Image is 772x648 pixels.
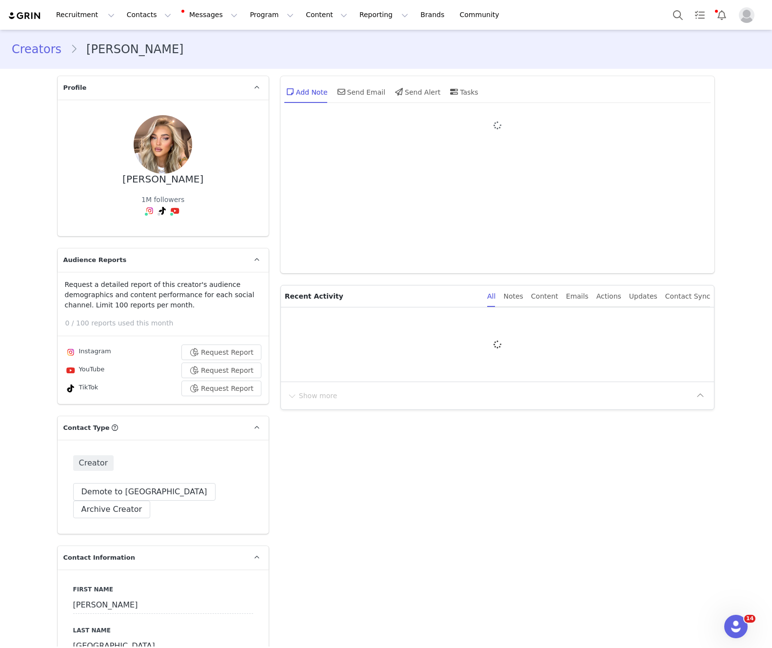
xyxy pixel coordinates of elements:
div: 1M followers [141,195,184,205]
img: 85aaff61-3ddc-49de-a046-31ccdffaafff.jpg [134,115,192,174]
div: YouTube [65,364,105,376]
div: Emails [566,285,589,307]
button: Request Report [181,363,261,378]
span: Contact Type [63,423,110,433]
a: Brands [415,4,453,26]
div: Actions [596,285,621,307]
button: Request Report [181,381,261,396]
span: Contact Information [63,553,135,563]
p: Recent Activity [285,285,479,307]
div: Updates [629,285,657,307]
label: First Name [73,585,253,594]
button: Show more [287,388,338,404]
div: Notes [503,285,523,307]
a: Tasks [689,4,711,26]
button: Contacts [121,4,177,26]
button: Content [300,4,353,26]
button: Demote to [GEOGRAPHIC_DATA] [73,483,216,501]
p: 0 / 100 reports used this month [65,318,269,328]
span: Creator [73,455,114,471]
button: Notifications [711,4,732,26]
div: Content [531,285,558,307]
button: Recruitment [50,4,120,26]
div: Contact Sync [665,285,711,307]
button: Reporting [354,4,414,26]
a: Community [454,4,510,26]
div: Send Alert [393,80,440,103]
div: TikTok [65,383,99,394]
img: instagram.svg [67,348,75,356]
iframe: Intercom live chat [724,615,748,638]
button: Profile [733,7,764,23]
button: Messages [178,4,243,26]
img: placeholder-profile.jpg [739,7,754,23]
span: Audience Reports [63,255,127,265]
div: Instagram [65,346,111,358]
label: Last Name [73,626,253,635]
img: grin logo [8,11,42,20]
button: Archive Creator [73,501,151,518]
div: [PERSON_NAME] [122,174,203,185]
div: Send Email [336,80,386,103]
p: Request a detailed report of this creator's audience demographics and content performance for eac... [65,280,261,310]
span: 14 [744,615,755,623]
span: Profile [63,83,87,93]
div: Tasks [448,80,478,103]
button: Search [667,4,689,26]
img: instagram.svg [146,207,154,215]
button: Request Report [181,344,261,360]
a: Creators [12,40,70,58]
button: Program [244,4,299,26]
div: All [487,285,495,307]
div: Add Note [284,80,328,103]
